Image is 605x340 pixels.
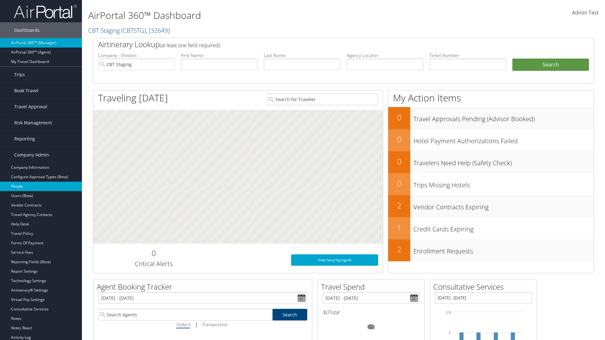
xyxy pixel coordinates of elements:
tspan: 1 [449,331,451,334]
label: Last Name: [264,52,340,59]
span: Travel Approval [14,99,47,115]
button: Search [512,59,589,71]
h2: Airtinerary Lookup [98,39,547,50]
span: Admin Test [572,9,599,16]
h2: 1 [388,222,410,233]
h3: Travel Approvals Pending (Advisor Booked) [413,111,594,123]
h2: Consultative Services [433,281,537,292]
a: 0Trips Missing Hotels [388,173,594,195]
h2: 0 [388,156,410,167]
div: | [98,320,307,328]
h2: 0 [388,112,410,123]
label: Ticket Number: [429,52,506,59]
a: CBT Staging [88,26,170,35]
h2: 0 [388,134,410,145]
span: ( CBTSTG ) [121,26,146,35]
span: $0 [323,309,328,316]
i: Transactions [202,321,227,327]
a: 2Vendor Contracts Expiring [388,195,594,217]
label: First Name: [181,52,257,59]
h3: Enrollment Requests [413,244,594,256]
a: 0Travelers Need Help (Safety Check) [388,151,594,173]
a: Admin Test [572,3,599,23]
h3: Credit Cards Expiring [413,222,594,234]
img: airportal-logo.png [14,4,77,19]
h1: Traveling [DATE] [98,91,168,105]
h3: Travelers Need Help (Safety Check) [413,156,594,167]
a: 0Hotel Payment Authorizations Failed [388,129,594,151]
span: Book Travel [14,83,38,99]
h3: Vendor Contracts Expiring [413,200,594,212]
input: Search for Traveler [267,93,378,105]
span: Trips [14,67,25,82]
h2: 2 [388,200,410,211]
h6: Total [323,309,420,316]
span: Reporting [14,131,35,147]
tspan: 0% [369,325,374,329]
span: (at least one field required) [160,42,220,49]
a: 0Travel Approvals Pending (Advisor Booked) [388,107,594,129]
span: Company Admin [14,147,49,163]
a: 2Enrollment Requests [388,239,594,261]
a: Search [273,309,308,320]
label: Agency Locator: [347,52,423,59]
h3: Critical Alerts [98,259,209,268]
a: View SecurityLogic® [291,254,378,266]
h2: Agent Booking Tracker [97,281,312,292]
input: Search Agents [98,309,272,320]
h1: AirPortal 360™ Dashboard [88,9,429,22]
h1: My Action Items [388,91,594,105]
h2: 0 [388,178,410,189]
label: Company - Division: [98,52,175,59]
tspan: 1.5 [446,310,451,314]
h3: Hotel Payment Authorizations Failed [413,133,594,145]
h3: Trips Missing Hotels [413,178,594,190]
span: , [ 32649 ] [146,26,170,35]
a: 1Credit Cards Expiring [388,217,594,239]
h2: 0 [98,248,209,258]
h2: Travel Spend [321,281,424,292]
span: Dashboards [14,22,40,38]
span: Risk Management [14,115,52,131]
h2: 2 [388,244,410,255]
i: Dollars [176,321,190,327]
